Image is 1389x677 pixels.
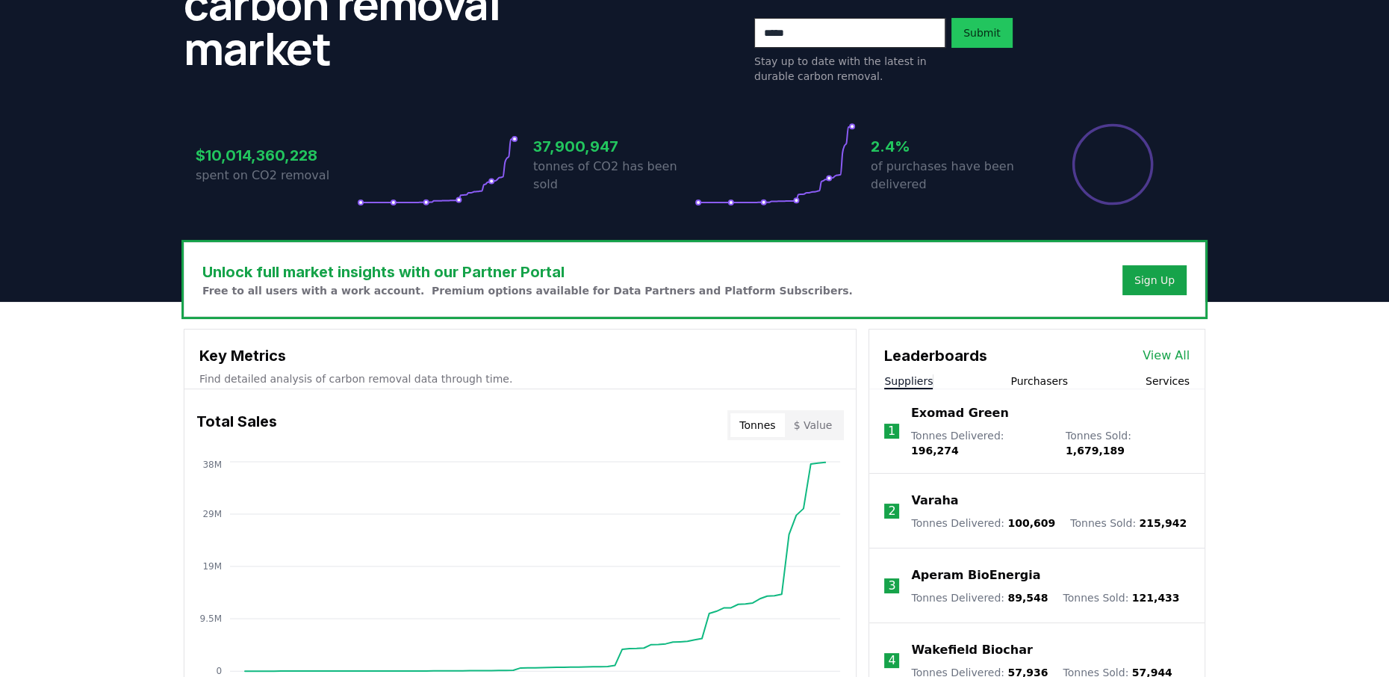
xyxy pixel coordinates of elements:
[911,428,1051,458] p: Tonnes Delivered :
[888,652,895,670] p: 4
[202,283,853,298] p: Free to all users with a work account. Premium options available for Data Partners and Platform S...
[1007,517,1055,529] span: 100,609
[1066,445,1125,457] span: 1,679,189
[871,135,1032,158] h3: 2.4%
[199,344,841,367] h3: Key Metrics
[888,502,895,520] p: 2
[1070,516,1187,531] p: Tonnes Sold :
[1143,347,1190,365] a: View All
[911,641,1032,659] a: Wakefield Biochar
[888,422,895,440] p: 1
[1122,265,1187,295] button: Sign Up
[202,460,222,470] tspan: 38M
[1134,273,1175,288] a: Sign Up
[202,561,222,572] tspan: 19M
[888,577,895,595] p: 3
[199,371,841,386] p: Find detailed analysis of carbon removal data through time.
[911,492,958,510] a: Varaha
[196,410,277,440] h3: Total Sales
[911,404,1009,422] a: Exomad Green
[216,666,222,676] tspan: 0
[196,167,357,185] p: spent on CO2 removal
[1066,428,1190,458] p: Tonnes Sold :
[730,413,784,437] button: Tonnes
[1010,374,1068,389] button: Purchasers
[1146,374,1190,389] button: Services
[911,445,959,457] span: 196,274
[196,144,357,167] h3: $10,014,360,228
[1139,517,1187,529] span: 215,942
[911,590,1048,605] p: Tonnes Delivered :
[884,344,987,367] h3: Leaderboards
[202,509,222,519] tspan: 29M
[911,566,1040,584] a: Aperam BioEnergia
[1063,590,1179,605] p: Tonnes Sold :
[911,516,1055,531] p: Tonnes Delivered :
[951,18,1013,48] button: Submit
[200,613,222,624] tspan: 9.5M
[533,135,694,158] h3: 37,900,947
[202,261,853,283] h3: Unlock full market insights with our Partner Portal
[884,374,933,389] button: Suppliers
[1071,123,1155,206] div: Percentage of sales delivered
[785,413,842,437] button: $ Value
[871,158,1032,194] p: of purchases have been delivered
[754,54,945,84] p: Stay up to date with the latest in durable carbon removal.
[533,158,694,194] p: tonnes of CO2 has been sold
[1007,592,1048,604] span: 89,548
[1132,592,1180,604] span: 121,433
